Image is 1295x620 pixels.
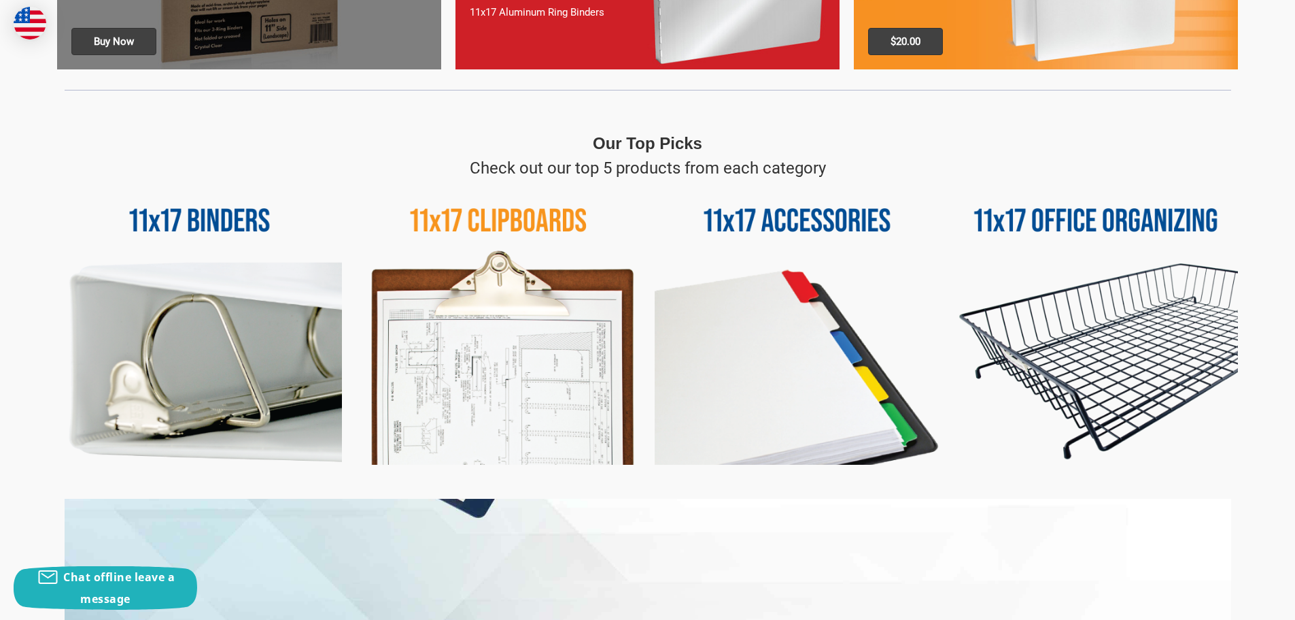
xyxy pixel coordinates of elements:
[470,5,825,20] p: 11x17 Aluminum Ring Binders
[63,570,175,606] span: Chat offline leave a message
[954,180,1239,466] img: 11x17 Office Organizing
[356,180,641,466] img: 11x17 Clipboards
[1183,583,1295,620] iframe: Google Customer Reviews
[470,156,826,180] p: Check out our top 5 products from each category
[868,28,943,55] span: $20.00
[57,180,342,466] img: 11x17 Binders
[14,7,46,39] img: duty and tax information for United States
[593,131,702,156] p: Our Top Picks
[71,28,156,55] span: Buy Now
[14,566,197,610] button: Chat offline leave a message
[655,180,939,466] img: 11x17 Accessories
